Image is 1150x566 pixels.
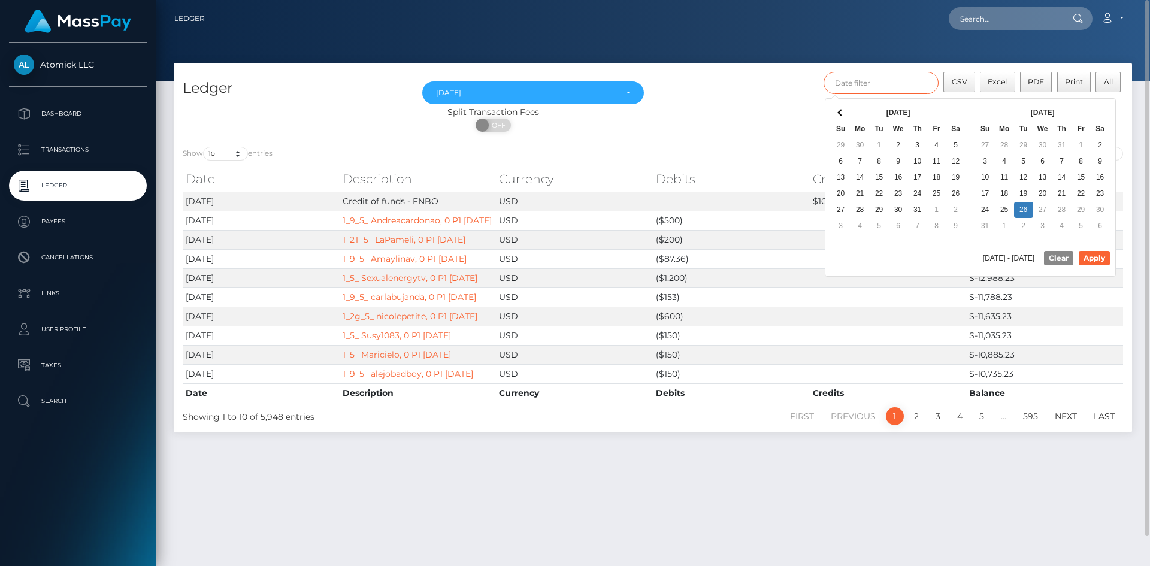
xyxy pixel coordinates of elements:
div: Showing 1 to 10 of 5,948 entries [183,406,564,423]
a: Dashboard [9,99,147,129]
td: 1 [995,218,1014,234]
td: 21 [851,186,870,202]
td: 5 [946,137,966,153]
td: $-11,635.23 [966,307,1123,326]
td: ($150) [653,345,810,364]
td: 16 [1091,170,1110,186]
td: [DATE] [183,287,340,307]
span: OFF [482,119,512,132]
span: [DATE] - [DATE] [983,255,1039,262]
h4: Ledger [183,78,404,99]
td: [DATE] [183,192,340,211]
button: Jul 2025 [422,81,644,104]
th: Th [908,121,927,137]
td: 30 [889,202,908,218]
td: 17 [976,186,995,202]
td: 1 [870,137,889,153]
th: Fr [1072,121,1091,137]
td: 1 [927,202,946,218]
td: 26 [946,186,966,202]
td: 9 [889,153,908,170]
button: All [1095,72,1121,92]
a: Payees [9,207,147,237]
td: 2 [889,137,908,153]
td: 7 [908,218,927,234]
input: Search... [949,7,1061,30]
td: 27 [976,137,995,153]
td: 25 [995,202,1014,218]
td: 30 [1033,137,1052,153]
td: ($150) [653,364,810,383]
th: Description [340,383,497,402]
button: PDF [1020,72,1052,92]
td: 2 [946,202,966,218]
td: USD [496,211,653,230]
button: CSV [943,72,975,92]
td: 10 [908,153,927,170]
button: Apply [1079,251,1110,265]
a: 1_9_5_ Amaylinav, 0 P1 [DATE] [343,253,467,264]
td: 27 [831,202,851,218]
a: Ledger [174,6,205,31]
th: [DATE] [995,105,1091,121]
td: 29 [870,202,889,218]
a: Taxes [9,350,147,380]
th: Credits [810,167,967,191]
td: 14 [1052,170,1072,186]
th: We [889,121,908,137]
td: USD [496,326,653,345]
td: 5 [870,218,889,234]
p: User Profile [14,320,142,338]
td: 24 [976,202,995,218]
td: [DATE] [183,345,340,364]
td: 8 [1072,153,1091,170]
a: Ledger [9,171,147,201]
th: Sa [946,121,966,137]
td: USD [496,364,653,383]
span: All [1104,77,1113,86]
td: 5 [1014,153,1033,170]
span: CSV [952,77,967,86]
td: 3 [1033,218,1052,234]
td: 18 [927,170,946,186]
span: Print [1065,77,1083,86]
p: Transactions [14,141,142,159]
th: Balance [966,383,1123,402]
input: Date filter [824,72,939,94]
span: PDF [1028,77,1044,86]
td: Credit of funds - FNBO [340,192,497,211]
td: 2 [1091,137,1110,153]
td: 31 [908,202,927,218]
th: Debits [653,383,810,402]
td: 9 [1091,153,1110,170]
td: [DATE] [183,268,340,287]
td: ($1,200) [653,268,810,287]
button: Excel [980,72,1015,92]
td: 11 [927,153,946,170]
td: 28 [995,137,1014,153]
td: 3 [976,153,995,170]
td: ($200) [653,230,810,249]
th: Fr [927,121,946,137]
td: 28 [851,202,870,218]
td: ($150) [653,326,810,345]
td: 30 [851,137,870,153]
td: USD [496,249,653,268]
th: [DATE] [851,105,946,121]
td: 31 [976,218,995,234]
td: 1 [1072,137,1091,153]
a: Cancellations [9,243,147,273]
td: 31 [1052,137,1072,153]
td: 3 [831,218,851,234]
img: MassPay Logo [25,10,131,33]
a: 5 [973,407,991,425]
td: 11 [995,170,1014,186]
td: 19 [1014,186,1033,202]
th: Tu [1014,121,1033,137]
a: Last [1087,407,1121,425]
td: 19 [946,170,966,186]
td: $10,000 [810,192,967,211]
th: Th [1052,121,1072,137]
td: USD [496,287,653,307]
td: 4 [927,137,946,153]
